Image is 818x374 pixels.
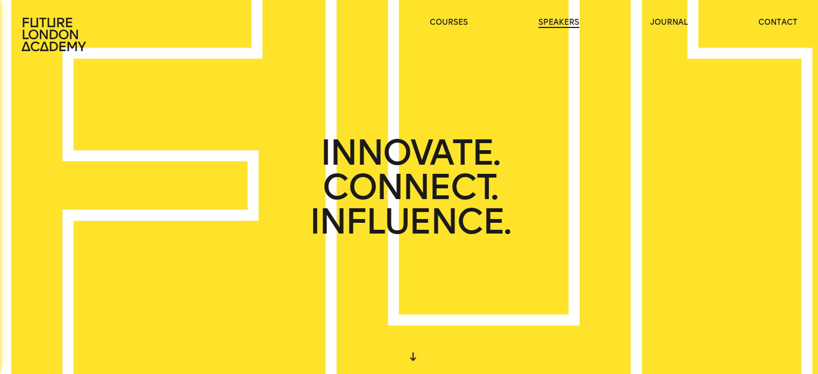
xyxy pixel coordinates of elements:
[309,204,509,239] span: INFLUENCE.
[322,170,496,204] span: CONNECT.
[430,17,468,28] a: courses
[758,17,798,28] a: contact
[538,17,579,28] a: speakers
[320,136,498,170] span: INNOVATE.
[650,17,687,28] a: journal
